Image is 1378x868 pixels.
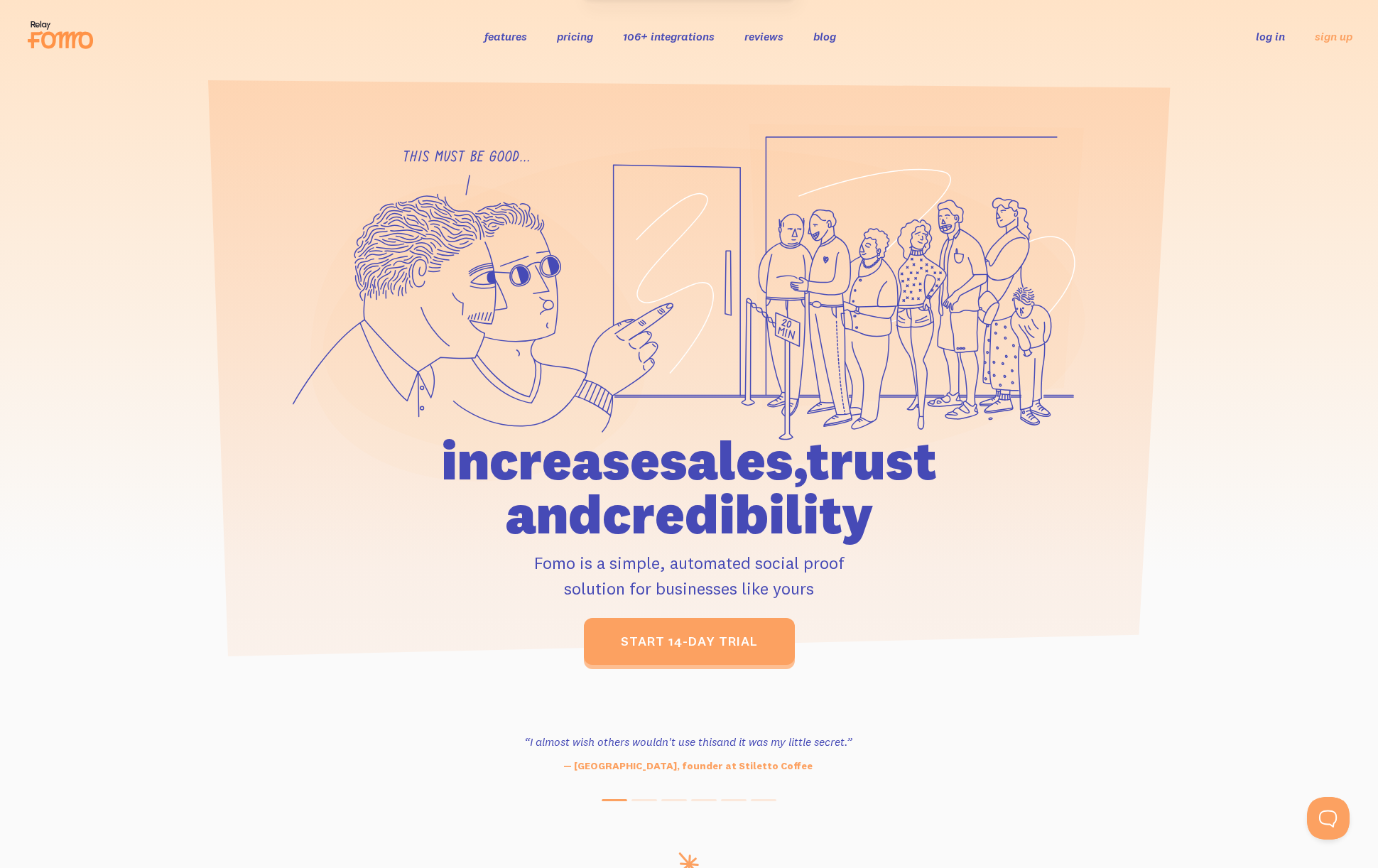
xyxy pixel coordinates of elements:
[557,29,593,43] a: pricing
[494,733,882,750] h3: “I almost wish others wouldn't use this and it was my little secret.”
[360,433,1018,541] h1: increase sales, trust and credibility
[623,29,715,43] a: 106+ integrations
[1307,797,1350,840] iframe: Help Scout Beacon - Open
[360,550,1018,601] p: Fomo is a simple, automated social proof solution for businesses like yours
[813,29,836,43] a: blog
[1315,29,1352,44] a: sign up
[1256,29,1285,43] a: log in
[744,29,783,43] a: reviews
[484,29,527,43] a: features
[494,759,882,774] p: — [GEOGRAPHIC_DATA], founder at Stiletto Coffee
[584,618,795,665] a: start 14-day trial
